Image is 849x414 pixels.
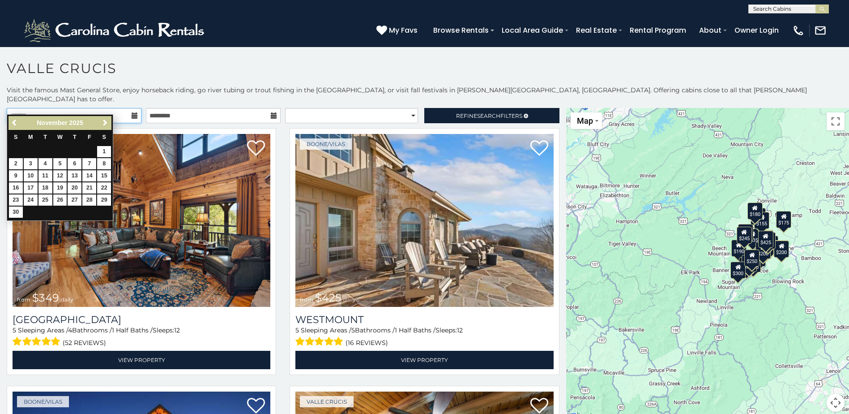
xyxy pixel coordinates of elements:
[295,326,553,349] div: Sleeping Areas / Bathrooms / Sleeps:
[13,351,270,369] a: View Property
[730,22,783,38] a: Owner Login
[9,170,23,181] a: 9
[530,139,548,158] a: Add to favorites
[102,134,106,140] span: Saturday
[9,182,23,194] a: 16
[97,182,111,194] a: 22
[53,194,67,206] a: 26
[24,194,38,206] a: 24
[827,394,845,412] button: Map camera controls
[37,119,67,126] span: November
[429,22,493,38] a: Browse Rentals
[13,134,270,307] a: Diamond Creek Lodge from $349 daily
[351,326,355,334] span: 5
[395,326,435,334] span: 1 Half Baths /
[38,194,52,206] a: 25
[28,134,33,140] span: Monday
[9,194,23,206] a: 23
[814,24,827,37] img: mail-regular-white.png
[38,158,52,169] a: 4
[53,182,67,194] a: 19
[346,337,388,349] span: (16 reviews)
[758,231,773,248] div: $425
[300,296,313,303] span: from
[295,134,553,307] img: Westmount
[22,17,208,44] img: White-1-2.png
[69,119,83,126] span: 2025
[97,194,111,206] a: 29
[53,158,67,169] a: 5
[13,134,270,307] img: Diamond Creek Lodge
[389,25,418,36] span: My Favs
[112,326,153,334] span: 1 Half Baths /
[774,241,789,258] div: $200
[456,112,522,119] span: Refine Filters
[61,296,73,303] span: daily
[9,158,23,169] a: 2
[295,314,553,326] a: Westmount
[9,117,21,129] a: Previous
[247,139,265,158] a: Add to favorites
[827,112,845,130] button: Toggle fullscreen view
[68,182,81,194] a: 20
[760,232,776,249] div: $349
[53,170,67,181] a: 12
[174,326,180,334] span: 12
[792,24,805,37] img: phone-regular-white.png
[295,134,553,307] a: Westmount from $425 daily
[14,134,17,140] span: Sunday
[38,182,52,194] a: 18
[88,134,91,140] span: Friday
[9,207,23,218] a: 30
[343,296,356,303] span: daily
[625,22,691,38] a: Rental Program
[744,250,759,267] div: $250
[300,396,354,407] a: Valle Crucis
[17,396,69,407] a: Boone/Vilas
[73,134,77,140] span: Thursday
[477,112,500,119] span: Search
[63,337,106,349] span: (52 reviews)
[755,242,771,259] div: $200
[497,22,567,38] a: Local Area Guide
[295,326,299,334] span: 5
[68,158,81,169] a: 6
[13,314,270,326] a: [GEOGRAPHIC_DATA]
[731,240,746,257] div: $190
[776,211,791,228] div: $175
[32,291,59,304] span: $349
[300,138,352,150] a: Boone/Vilas
[376,25,420,36] a: My Favs
[773,240,788,257] div: $180
[97,146,111,157] a: 1
[758,230,773,247] div: $360
[97,170,111,181] a: 15
[13,326,270,349] div: Sleeping Areas / Bathrooms / Sleeps:
[24,182,38,194] a: 17
[13,314,270,326] h3: Diamond Creek Lodge
[295,351,553,369] a: View Property
[82,194,96,206] a: 28
[11,119,18,126] span: Previous
[695,22,726,38] a: About
[68,326,72,334] span: 4
[82,182,96,194] a: 21
[457,326,463,334] span: 12
[730,262,746,279] div: $300
[754,212,769,229] div: $155
[57,134,63,140] span: Wednesday
[68,170,81,181] a: 13
[577,116,593,125] span: Map
[315,291,341,304] span: $425
[424,108,559,123] a: RefineSearchFilters
[572,22,621,38] a: Real Estate
[571,112,602,129] button: Change map style
[737,227,752,244] div: $245
[17,296,30,303] span: from
[24,170,38,181] a: 10
[82,158,96,169] a: 7
[738,224,753,241] div: $305
[24,158,38,169] a: 3
[13,326,16,334] span: 5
